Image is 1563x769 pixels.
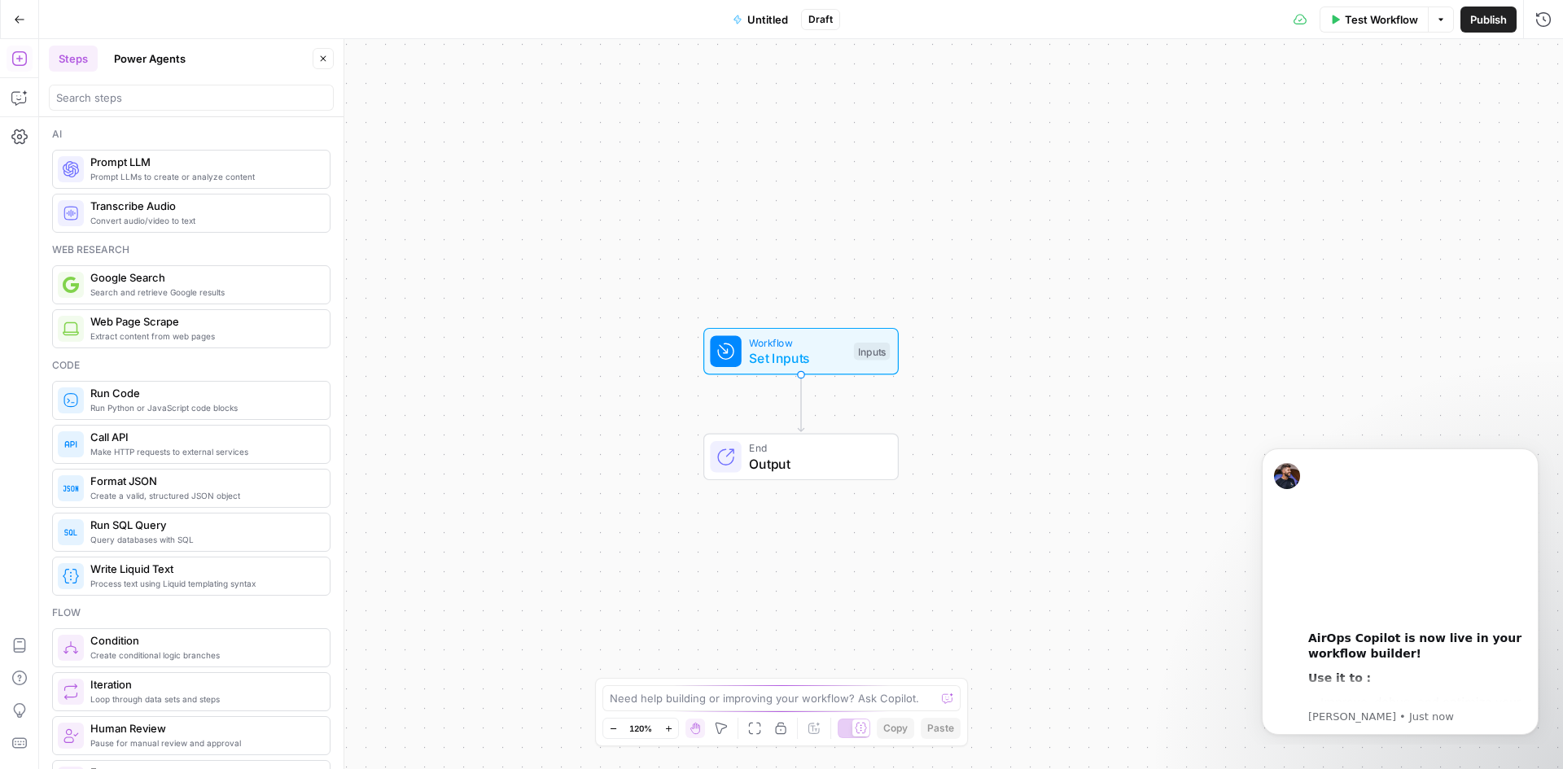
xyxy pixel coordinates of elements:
span: Condition [90,632,317,649]
span: Make HTTP requests to external services [90,445,317,458]
span: Prompt LLMs to create or analyze content [90,170,317,183]
span: Iteration [90,676,317,693]
span: Run Python or JavaScript code blocks [90,401,317,414]
span: Query databases with SQL [90,533,317,546]
span: Call API [90,429,317,445]
span: Transcribe Audio [90,198,317,214]
span: Run SQL Query [90,517,317,533]
span: Search and retrieve Google results [90,286,317,299]
div: WorkflowSet InputsInputs [650,328,952,375]
div: Code [52,358,331,373]
div: Ai [52,127,331,142]
span: Draft [808,12,833,27]
span: Set Inputs [749,348,846,368]
span: Web Page Scrape [90,313,317,330]
span: Test Workflow [1345,11,1418,28]
span: Convert audio/video to text [90,214,317,227]
iframe: Intercom notifications message [1237,434,1563,745]
span: Publish [1470,11,1507,28]
span: Run Code [90,385,317,401]
span: End [749,440,882,456]
span: Google Search [90,269,317,286]
span: 120% [629,722,652,735]
button: Publish [1460,7,1517,33]
span: Pause for manual review and approval [90,736,317,749]
div: Web research [52,242,331,257]
span: Create a valid, structured JSON object [90,489,317,502]
span: Write Liquid Text [90,561,317,577]
span: Workflow [749,334,846,350]
span: Prompt LLM [90,154,317,170]
div: Flow [52,605,331,620]
span: Output [749,454,882,474]
span: Untitled [747,11,788,28]
div: Inputs [854,343,890,360]
span: Human Review [90,720,317,736]
span: Copy [883,721,908,736]
span: Create conditional logic branches [90,649,317,662]
span: Paste [927,721,954,736]
span: Format JSON [90,473,317,489]
button: Paste [921,718,961,739]
span: Loop through data sets and steps [90,693,317,706]
button: Untitled [723,7,798,33]
input: Search steps [56,90,326,106]
span: Process text using Liquid templating syntax [90,577,317,590]
div: EndOutput [650,434,952,481]
span: Extract content from web pages [90,330,317,343]
button: Test Workflow [1320,7,1428,33]
button: Copy [877,718,914,739]
g: Edge from start to end [798,375,803,432]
